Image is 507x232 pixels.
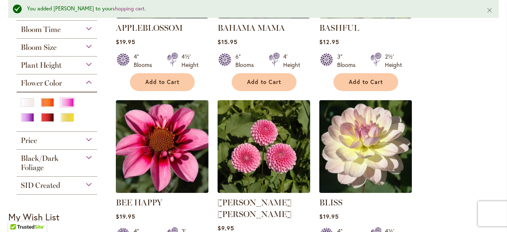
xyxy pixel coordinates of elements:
a: BEE HAPPY [116,197,162,207]
a: shopping cart [113,5,145,12]
span: Price [21,136,37,145]
button: Add to Cart [232,73,296,91]
a: BAHAMA MAMA [218,23,285,33]
span: $19.95 [319,212,339,220]
span: Flower Color [21,79,62,88]
a: BASHFUL [319,23,359,33]
div: 2½' Height [385,52,402,69]
span: $19.95 [116,38,135,46]
img: BLISS [319,100,412,193]
span: $15.95 [218,38,238,46]
a: APPLEBLOSSOM [116,23,183,33]
div: 6" Blooms [235,52,259,69]
button: Add to Cart [130,73,195,91]
span: Bloom Time [21,25,61,34]
div: 4" Blooms [134,52,157,69]
div: 4½' Height [181,52,198,69]
div: You added [PERSON_NAME] to your . [27,5,474,13]
a: BLISS [319,187,412,195]
a: BLISS [319,197,343,207]
span: $19.95 [116,212,135,220]
span: Add to Cart [349,79,383,86]
span: Add to Cart [146,79,180,86]
span: Bloom Size [21,43,56,52]
button: Add to Cart [333,73,398,91]
a: [PERSON_NAME] [PERSON_NAME] [218,197,291,219]
img: BEE HAPPY [116,100,208,193]
div: 3" Blooms [337,52,360,69]
strong: My Wish List [8,211,59,223]
div: 4' Height [283,52,300,69]
a: BETTY ANNE [218,187,310,195]
span: Black/Dark Foliage [21,154,59,172]
iframe: Launch Accessibility Center [6,202,29,226]
a: BEE HAPPY [116,187,208,195]
span: Plant Height [21,61,61,70]
span: $9.95 [218,224,234,232]
span: Add to Cart [247,79,282,86]
span: $12.95 [319,38,339,46]
img: BETTY ANNE [218,100,310,193]
span: SID Created [21,181,60,190]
